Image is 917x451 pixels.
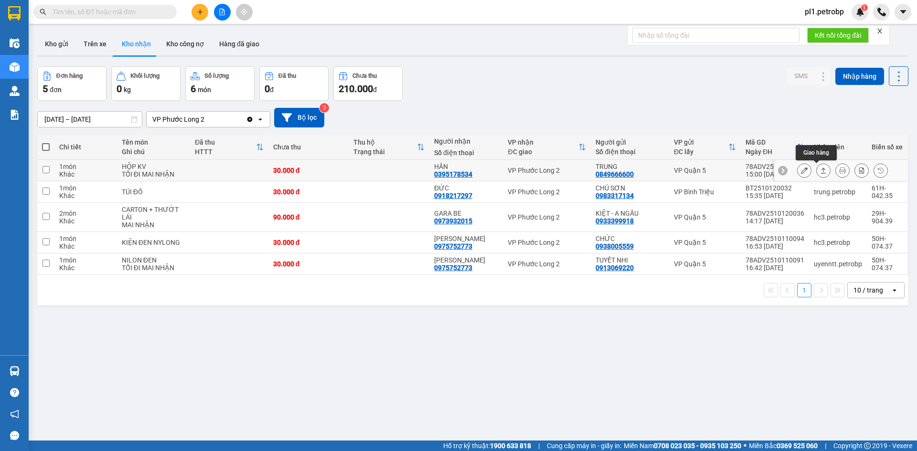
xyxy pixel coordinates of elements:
[122,256,185,264] div: NILON ĐEN
[236,4,253,21] button: aim
[674,188,736,196] div: VP Bình Triệu
[434,217,472,225] div: 0973932015
[895,4,911,21] button: caret-down
[10,62,20,72] img: warehouse-icon
[273,188,344,196] div: 30.000 đ
[353,148,417,156] div: Trạng thái
[746,192,804,199] div: 15:35 [DATE]
[10,86,20,96] img: warehouse-icon
[777,442,818,450] strong: 0369 525 060
[122,138,185,146] div: Tên món
[814,143,862,151] div: Nhân viên
[59,184,112,192] div: 1 món
[273,239,344,246] div: 30.000 đ
[122,163,185,170] div: HỘP KV
[434,256,498,264] div: GIA BẢO
[333,66,403,101] button: Chưa thu210.000đ
[50,86,62,94] span: đơn
[825,441,826,451] span: |
[75,31,151,42] div: THU
[872,210,903,225] div: 29H-904.39
[75,9,97,19] span: Nhận:
[204,73,229,79] div: Số lượng
[122,239,185,246] div: KIỆN ĐEN NYLONG
[114,32,159,55] button: Kho nhận
[864,442,871,449] span: copyright
[274,108,324,127] button: Bộ lọc
[241,9,247,15] span: aim
[746,170,804,178] div: 15:00 [DATE]
[434,170,472,178] div: 0395178534
[872,143,903,151] div: Biển số xe
[219,9,225,15] span: file-add
[596,235,664,242] div: CHỨC
[434,210,498,217] div: GARA BE
[863,4,866,11] span: 1
[122,188,185,196] div: TÚI ĐỒ
[59,264,112,272] div: Khác
[273,143,344,151] div: Chưa thu
[654,442,741,450] strong: 0708 023 035 - 0935 103 250
[508,213,586,221] div: VP Phước Long 2
[746,210,804,217] div: 78ADV2510120036
[596,170,634,178] div: 0849666600
[814,188,862,196] div: trung.petrobp
[899,8,907,16] span: caret-down
[746,138,797,146] div: Mã GD
[796,145,837,160] div: Giao hàng
[59,143,112,151] div: Chi tiết
[807,28,869,43] button: Kết nối tổng đài
[815,30,861,41] span: Kết nối tổng đài
[746,217,804,225] div: 14:17 [DATE]
[596,256,664,264] div: TUYẾT NHI
[53,7,165,17] input: Tìm tên, số ĐT hoặc mã đơn
[443,441,531,451] span: Hỗ trợ kỹ thuật:
[814,260,862,268] div: uyenntt.petrobp
[111,66,181,101] button: Khối lượng0kg
[434,242,472,250] div: 0975752773
[122,170,185,178] div: TỐI ĐI MAI NHẬN
[273,260,344,268] div: 30.000 đ
[59,210,112,217] div: 2 món
[197,9,203,15] span: plus
[674,260,736,268] div: VP Quận 5
[632,28,800,43] input: Nhập số tổng đài
[746,256,804,264] div: 78ADV2510110091
[273,167,344,174] div: 30.000 đ
[434,192,472,199] div: 0918217297
[877,8,886,16] img: phone-icon
[152,115,204,124] div: VP Phước Long 2
[624,441,741,451] span: Miền Nam
[596,242,634,250] div: 0938005559
[741,135,809,160] th: Toggle SortBy
[674,213,736,221] div: VP Quận 5
[56,73,83,79] div: Đơn hàng
[797,283,811,297] button: 1
[10,409,19,419] span: notification
[352,73,377,79] div: Chưa thu
[744,444,746,448] span: ⚪️
[190,135,268,160] th: Toggle SortBy
[669,135,741,160] th: Toggle SortBy
[205,115,206,124] input: Selected VP Phước Long 2.
[434,163,498,170] div: HÂN
[503,135,591,160] th: Toggle SortBy
[674,167,736,174] div: VP Quận 5
[195,138,256,146] div: Đã thu
[198,86,211,94] span: món
[10,110,20,120] img: solution-icon
[10,38,20,48] img: warehouse-icon
[339,83,373,94] span: 210.000
[872,184,903,199] div: 61H-042.35
[122,221,185,229] div: MAI NHẬN
[278,73,296,79] div: Đã thu
[816,163,831,178] div: Giao hàng
[434,149,498,157] div: Số điện thoại
[797,163,811,178] div: Sửa đơn hàng
[124,86,131,94] span: kg
[674,138,728,146] div: VP gửi
[59,192,112,199] div: Khác
[876,28,883,34] span: close
[674,239,736,246] div: VP Quận 5
[596,148,664,156] div: Số điện thoại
